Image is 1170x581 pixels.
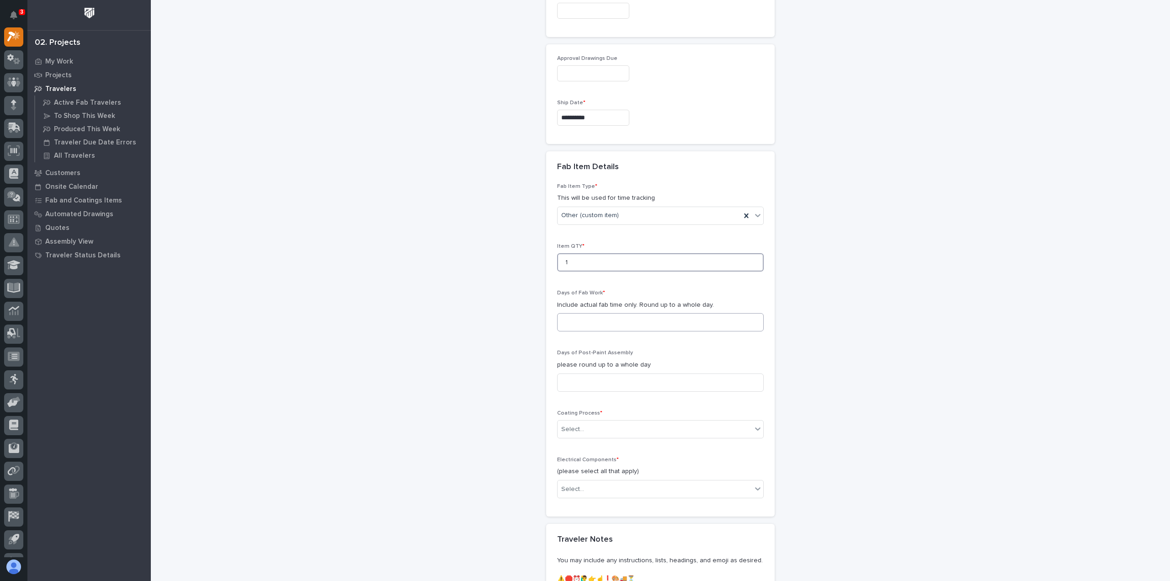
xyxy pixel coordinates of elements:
div: 02. Projects [35,38,80,48]
button: users-avatar [4,557,23,576]
p: 3 [20,9,23,15]
a: My Work [27,54,151,68]
p: Include actual fab time only. Round up to a whole day. [557,300,764,310]
span: Days of Post-Paint Assembly [557,350,633,356]
a: Assembly View [27,235,151,248]
a: To Shop This Week [35,109,151,122]
a: Traveler Status Details [27,248,151,262]
p: Projects [45,71,72,80]
p: please round up to a whole day [557,360,764,370]
p: Onsite Calendar [45,183,98,191]
a: Automated Drawings [27,207,151,221]
div: Select... [561,425,584,434]
a: Customers [27,166,151,180]
span: Other (custom item) [561,211,619,220]
p: Produced This Week [54,125,120,133]
p: Automated Drawings [45,210,113,219]
p: To Shop This Week [54,112,115,120]
p: Customers [45,169,80,177]
p: Traveler Status Details [45,251,121,260]
span: Ship Date [557,100,585,106]
a: Fab and Coatings Items [27,193,151,207]
a: Quotes [27,221,151,235]
p: All Travelers [54,152,95,160]
p: Fab and Coatings Items [45,197,122,205]
button: Notifications [4,5,23,25]
span: Days of Fab Work [557,290,605,296]
span: Electrical Components [557,457,619,463]
span: Coating Process [557,410,602,416]
a: Traveler Due Date Errors [35,136,151,149]
div: Notifications3 [11,11,23,26]
div: Select... [561,485,584,494]
span: Item QTY [557,244,585,249]
a: Projects [27,68,151,82]
a: Travelers [27,82,151,96]
p: Assembly View [45,238,93,246]
a: Onsite Calendar [27,180,151,193]
p: My Work [45,58,73,66]
a: Active Fab Travelers [35,96,151,109]
a: Produced This Week [35,123,151,135]
h2: Traveler Notes [557,535,613,545]
p: Travelers [45,85,76,93]
h2: Fab Item Details [557,162,619,172]
span: Approval Drawings Due [557,56,617,61]
p: Quotes [45,224,69,232]
a: All Travelers [35,149,151,162]
p: Active Fab Travelers [54,99,121,107]
img: Workspace Logo [81,5,98,21]
p: (please select all that apply) [557,467,764,476]
p: This will be used for time tracking [557,193,764,203]
p: Traveler Due Date Errors [54,139,136,147]
span: Fab Item Type [557,184,597,189]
